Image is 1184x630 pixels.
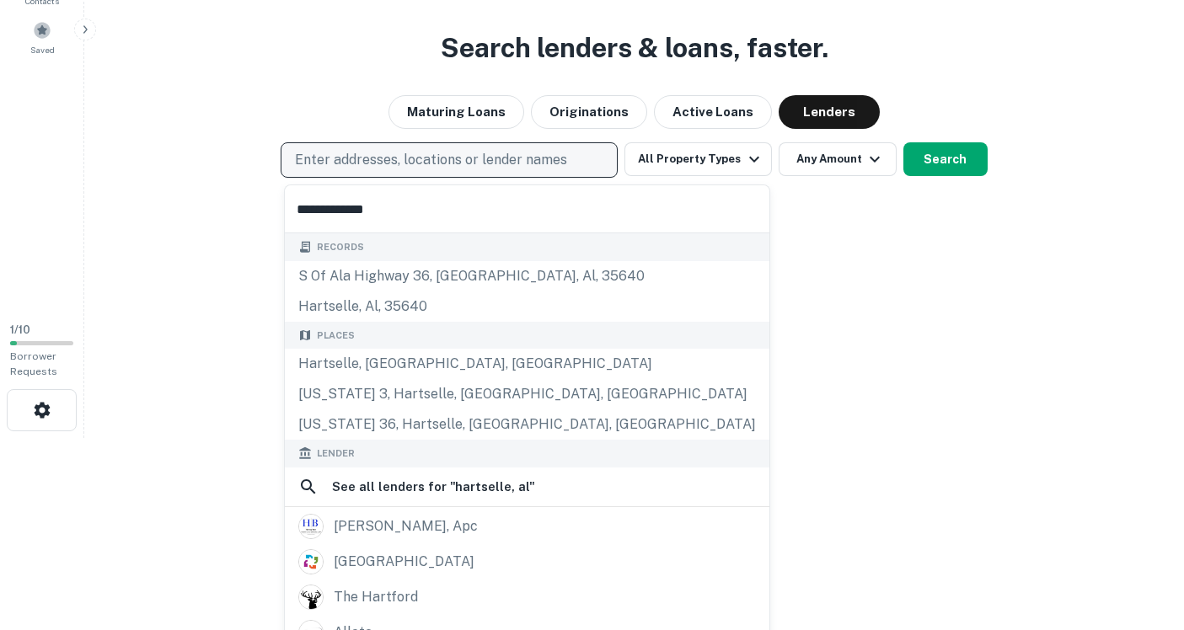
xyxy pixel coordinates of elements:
[285,409,769,440] div: [US_STATE] 36, Hartselle, [GEOGRAPHIC_DATA], [GEOGRAPHIC_DATA]
[317,240,364,254] span: Records
[332,477,535,497] h6: See all lenders for " hartselle, al "
[317,446,355,461] span: Lender
[299,585,323,609] img: picture
[285,349,769,379] div: Hartselle, [GEOGRAPHIC_DATA], [GEOGRAPHIC_DATA]
[317,328,355,343] span: Places
[624,142,771,176] button: All Property Types
[285,379,769,409] div: [US_STATE] 3, Hartselle, [GEOGRAPHIC_DATA], [GEOGRAPHIC_DATA]
[285,544,769,579] a: [GEOGRAPHIC_DATA]
[654,95,772,129] button: Active Loans
[285,509,769,544] a: [PERSON_NAME], apc
[779,142,897,176] button: Any Amount
[299,515,323,538] img: picture
[10,323,30,336] span: 1 / 10
[10,350,57,377] span: Borrower Requests
[388,95,524,129] button: Maturing Loans
[299,550,323,574] img: picture
[531,95,647,129] button: Originations
[779,95,880,129] button: Lenders
[441,28,828,68] h3: Search lenders & loans, faster.
[903,142,988,176] button: Search
[285,291,769,322] div: hartselle, al, 35640
[334,585,418,610] div: the hartford
[30,43,55,56] span: Saved
[1100,495,1184,576] iframe: Chat Widget
[334,549,474,574] div: [GEOGRAPHIC_DATA]
[295,150,567,170] p: Enter addresses, locations or lender names
[5,14,79,60] a: Saved
[281,142,618,178] button: Enter addresses, locations or lender names
[285,261,769,291] div: s of ala highway 36, [GEOGRAPHIC_DATA], al, 35640
[334,514,478,539] div: [PERSON_NAME], apc
[285,579,769,615] a: the hartford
